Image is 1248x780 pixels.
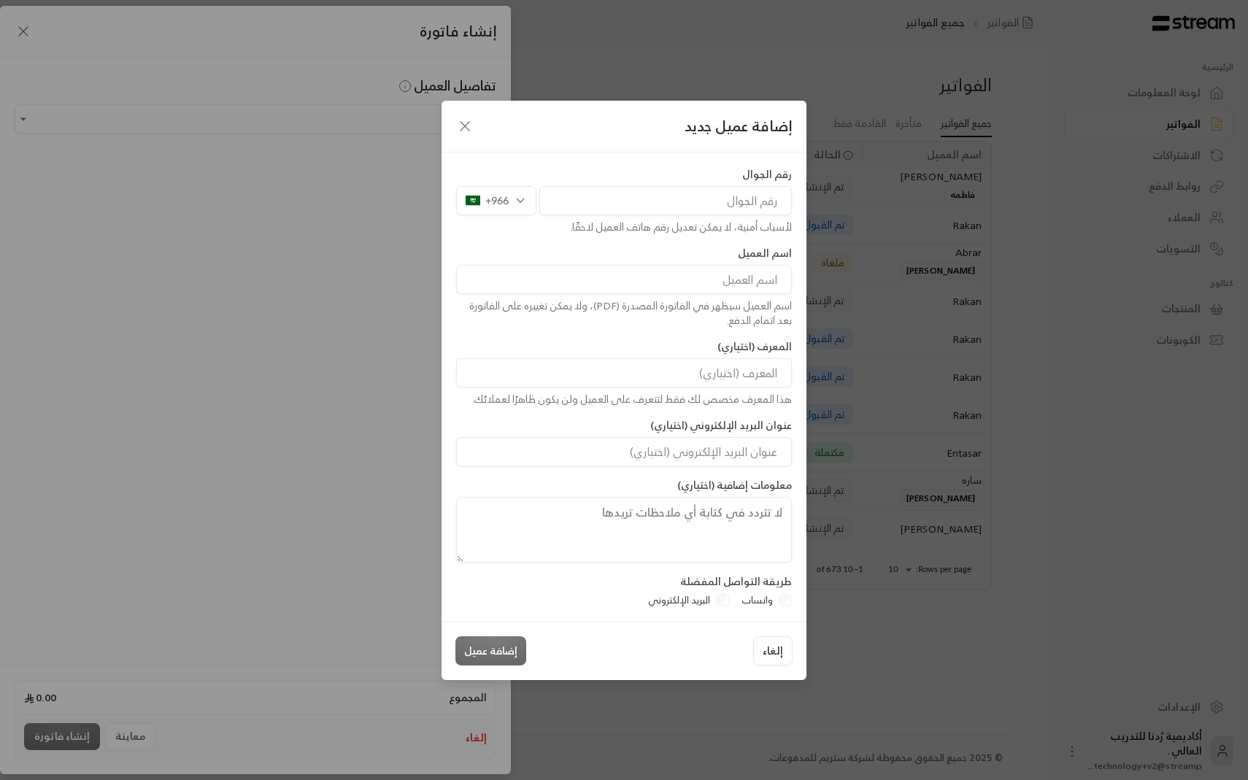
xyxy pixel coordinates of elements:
button: إلغاء [753,636,793,665]
label: طريقة التواصل المفضلة [680,574,792,589]
div: +966 [456,186,536,215]
label: معلومات إضافية (اختياري) [677,478,792,493]
span: إضافة عميل جديد [685,115,792,137]
div: هذا المعرف مخصص لك فقط لتتعرف على العميل ولن يكون ظاهرًا لعملائك. [456,392,792,406]
label: اسم العميل [738,246,792,260]
div: لأسباب أمنية، لا يمكن تعديل رقم هاتف العميل لاحقًا. [456,220,792,234]
label: عنوان البريد الإلكتروني (اختياري) [650,418,792,433]
input: رقم الجوال [539,186,792,215]
div: اسم العميل سيظهر في الفاتورة المصدرة (PDF)، ولا يمكن تغييره على الفاتورة بعد اتمام الدفع. [456,298,792,328]
label: رقم الجوال [742,167,792,182]
label: المعرف (اختياري) [717,339,792,354]
label: واتساب [742,593,773,608]
input: المعرف (اختياري) [456,358,792,387]
label: البريد الإلكتروني [648,593,710,608]
input: اسم العميل [456,265,792,294]
input: عنوان البريد الإلكتروني (اختياري) [456,437,792,466]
